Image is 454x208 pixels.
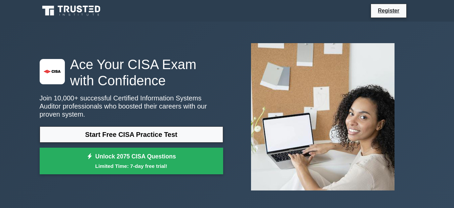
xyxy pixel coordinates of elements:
[40,94,223,118] p: Join 10,000+ successful Certified Information Systems Auditor professionals who boosted their car...
[374,6,403,15] a: Register
[40,126,223,143] a: Start Free CISA Practice Test
[48,162,215,170] small: Limited Time: 7-day free trial!
[40,148,223,175] a: Unlock 2075 CISA QuestionsLimited Time: 7-day free trial!
[40,56,223,89] h1: Ace Your CISA Exam with Confidence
